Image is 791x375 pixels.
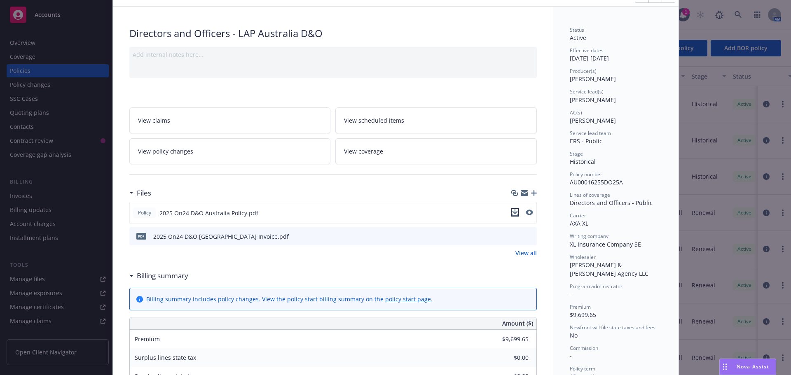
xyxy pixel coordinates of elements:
[737,363,769,370] span: Nova Assist
[129,188,151,198] div: Files
[570,311,596,319] span: $9,699.65
[570,47,604,54] span: Effective dates
[135,354,196,361] span: Surplus lines state tax
[570,150,583,157] span: Stage
[570,34,586,42] span: Active
[570,158,596,165] span: Historical
[570,130,611,137] span: Service lead team
[137,188,151,198] h3: Files
[526,208,533,218] button: preview file
[138,147,193,156] span: View policy changes
[129,138,331,164] a: View policy changes
[153,232,289,241] div: 2025 On24 D&O [GEOGRAPHIC_DATA] Invoice.pdf
[570,199,653,207] span: Directors and Officers - Public
[137,270,188,281] h3: Billing summary
[570,261,648,277] span: [PERSON_NAME] & [PERSON_NAME] Agency LLC
[385,295,431,303] a: policy start page
[570,116,616,124] span: [PERSON_NAME]
[480,333,534,345] input: 0.00
[344,147,383,156] span: View coverage
[570,290,572,298] span: -
[570,137,602,145] span: ERS - Public
[526,210,533,215] button: preview file
[570,68,597,75] span: Producer(s)
[570,303,591,310] span: Premium
[515,249,537,257] a: View all
[570,47,662,63] div: [DATE] - [DATE]
[570,96,616,104] span: [PERSON_NAME]
[135,335,160,343] span: Premium
[511,208,519,218] button: download file
[570,171,602,178] span: Policy number
[570,324,655,331] span: Newfront will file state taxes and fees
[570,191,610,198] span: Lines of coverage
[129,26,537,40] div: Directors and Officers - LAP Australia D&O
[133,50,534,59] div: Add internal notes here...
[570,365,595,372] span: Policy term
[344,116,404,125] span: View scheduled items
[511,208,519,217] button: download file
[335,107,537,133] a: View scheduled items
[570,88,604,95] span: Service lead(s)
[136,209,153,217] span: Policy
[570,331,578,339] span: No
[719,359,776,375] button: Nova Assist
[159,209,258,217] span: 2025 On24 D&O Australia Policy.pdf
[526,232,534,241] button: preview file
[570,219,588,227] span: AXA XL
[570,254,596,261] span: Wholesaler
[138,116,170,125] span: View claims
[570,26,584,33] span: Status
[570,283,623,290] span: Program administrator
[335,138,537,164] a: View coverage
[570,75,616,83] span: [PERSON_NAME]
[136,233,146,239] span: pdf
[480,352,534,364] input: 0.00
[129,107,331,133] a: View claims
[570,109,582,116] span: AC(s)
[570,352,572,360] span: -
[720,359,730,375] div: Drag to move
[502,319,533,328] span: Amount ($)
[570,178,623,186] span: AU00016255DO25A
[570,240,641,248] span: XL Insurance Company SE
[570,233,608,240] span: Writing company
[570,212,586,219] span: Carrier
[146,295,433,303] div: Billing summary includes policy changes. View the policy start billing summary on the .
[129,270,188,281] div: Billing summary
[513,232,520,241] button: download file
[570,345,598,352] span: Commission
